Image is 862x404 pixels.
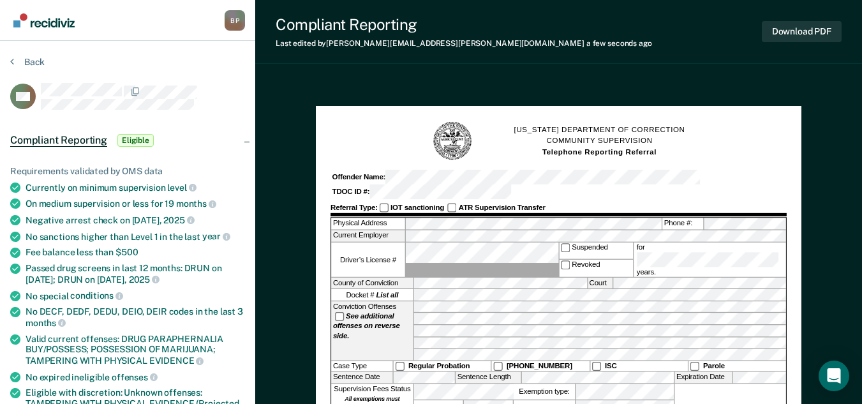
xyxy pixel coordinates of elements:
[408,362,470,370] strong: Regular Probation
[703,362,725,370] strong: Parole
[117,134,154,147] span: Eligible
[10,56,45,68] button: Back
[390,203,444,211] strong: IOT sanctioning
[605,362,617,370] strong: ISC
[13,13,75,27] img: Recidiviz
[456,372,521,383] label: Sentence Length
[26,214,245,226] div: Negative arrest check on [DATE],
[331,218,405,229] label: Physical Address
[591,362,601,371] input: ISC
[331,301,413,360] div: Conviction Offenses
[493,362,503,371] input: [PHONE_NUMBER]
[10,134,107,147] span: Compliant Reporting
[331,203,378,211] strong: Referral Type:
[115,247,138,257] span: $500
[26,263,245,285] div: Passed drug screens in last 12 months: DRUN on [DATE]; DRUN on [DATE],
[380,203,389,213] input: IOT sanctioning
[332,173,386,181] strong: Offender Name:
[459,203,546,211] strong: ATR Supervision Transfer
[586,39,652,48] span: a few seconds ago
[690,362,700,371] input: Parole
[447,203,457,213] input: ATR Supervision Transfer
[70,290,123,301] span: conditions
[163,215,194,225] span: 2025
[514,384,575,399] label: Exemption type:
[331,230,405,241] label: Current Employer
[202,231,230,241] span: year
[542,147,657,156] strong: Telephone Reporting Referral
[276,39,652,48] div: Last edited by [PERSON_NAME][EMAIL_ADDRESS][PERSON_NAME][DOMAIN_NAME]
[26,247,245,258] div: Fee balance less than
[26,306,245,328] div: No DECF, DEDF, DEDU, DEIO, DEIR codes in the last 3
[346,290,399,299] span: Docket #
[514,124,685,158] h1: [US_STATE] DEPARTMENT OF CORRECTION COMMUNITY SUPERVISION
[588,278,612,288] label: Court
[561,260,570,270] input: Revoked
[26,371,245,383] div: No expired ineligible
[26,334,245,366] div: Valid current offenses: DRUG PARAPHERNALIA BUY/POSSESS; POSSESSION OF MARIJUANA; TAMPERING WITH P...
[395,362,405,371] input: Regular Probation
[331,278,413,288] label: County of Conviction
[675,372,732,383] label: Expiration Date
[762,21,842,42] button: Download PDF
[225,10,245,31] div: B P
[10,166,245,177] div: Requirements validated by OMS data
[635,243,784,277] label: for years.
[176,198,216,209] span: months
[26,290,245,302] div: No special
[26,198,245,209] div: On medium supervision or less for 19
[559,243,632,259] label: Suspended
[331,372,392,383] label: Sentence Date
[276,15,652,34] div: Compliant Reporting
[26,182,245,193] div: Currently on minimum supervision
[333,312,400,340] strong: See additional offenses on reverse side.
[167,183,196,193] span: level
[376,291,398,299] strong: List all
[662,218,703,229] label: Phone #:
[26,231,245,243] div: No sanctions higher than Level 1 in the last
[819,361,849,391] div: Open Intercom Messenger
[112,372,158,382] span: offenses
[129,274,160,285] span: 2025
[433,121,473,161] img: TN Seal
[331,243,405,277] label: Driver’s License #
[332,188,370,196] strong: TDOC ID #:
[637,252,778,267] input: for years.
[149,355,204,366] span: EVIDENCE
[26,318,66,328] span: months
[507,362,572,370] strong: [PHONE_NUMBER]
[331,361,392,371] div: Case Type
[335,312,345,322] input: See additional offenses on reverse side.
[225,10,245,31] button: Profile dropdown button
[559,260,632,276] label: Revoked
[561,243,570,253] input: Suspended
